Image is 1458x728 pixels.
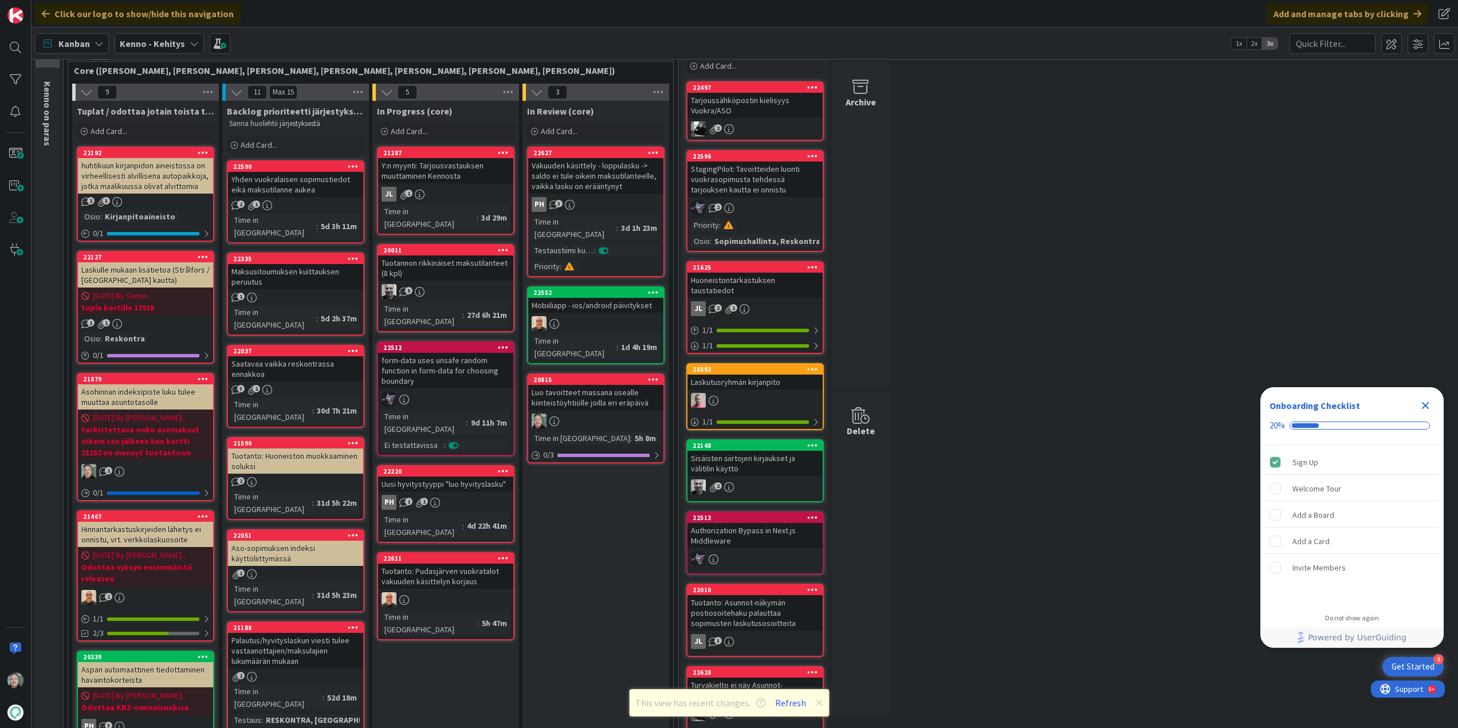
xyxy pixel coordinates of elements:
div: Onboarding Checklist [1270,399,1360,412]
div: 22513 [687,513,823,523]
div: Add a Board [1292,508,1334,522]
span: Support [24,2,52,15]
img: Visit kanbanzone.com [7,7,23,23]
span: [DATE] By [PERSON_NAME]... [93,412,187,424]
div: StagingPilot: Tavoitteiden luonti vuokrasopimusta tehdessä tarjouksen kautta ei onnistu [687,162,823,197]
div: 5d 2h 37m [318,312,360,325]
div: 22127Laskulle mukaan lisätietoa (Strålfors / [GEOGRAPHIC_DATA] kautta) [78,252,213,288]
div: 22220 [383,467,513,475]
span: : [312,404,314,417]
div: form-data uses unsafe random function in form-data for choosing boundary [378,353,513,388]
span: 2 [87,197,95,204]
div: 5h 8m [632,432,659,444]
div: JL [687,301,823,316]
div: Osio [691,235,710,247]
span: : [560,260,561,273]
div: 22627 [528,148,663,158]
span: 2 [714,203,722,211]
div: Sign Up [1292,455,1318,469]
div: 20% [1270,420,1285,431]
div: Time in [GEOGRAPHIC_DATA] [231,583,312,608]
div: Tuotanto: Pudasjärven vuokratalot vakuuden käsittelyn korjaus [378,564,513,589]
span: Kanban [58,37,90,50]
div: 1d 4h 19m [618,341,660,353]
div: PH [382,495,396,510]
span: 1 / 1 [93,613,104,625]
div: 22590 [228,162,363,172]
div: Checklist items [1260,445,1444,606]
span: : [594,244,596,257]
a: 20392Laskutusryhmän kirjanpitoHJ1/1 [686,363,824,430]
div: Time in [GEOGRAPHIC_DATA] [382,302,462,328]
div: 22192 [78,148,213,158]
div: Time in [GEOGRAPHIC_DATA] [382,410,466,435]
div: Footer [1260,627,1444,648]
a: 22497Tarjoussähköpostin kielisyys Vuokra/ASOKM [686,81,824,141]
div: JL [382,187,396,202]
div: 20339Aspan automaattinen tiedottaminen havaintokorteista [78,652,213,687]
div: Authorization Bypass in Next.js Middleware [687,523,823,548]
div: 22611Tuotanto: Pudasjärven vuokratalot vakuuden käsittelyn korjaus [378,553,513,589]
div: 30d 7h 21m [314,404,360,417]
div: 21467 [83,513,213,521]
div: 22611 [378,553,513,564]
img: MK [382,592,396,607]
span: 2 [714,124,722,132]
img: VP [81,464,96,479]
img: MK [532,316,547,331]
div: 20815 [528,375,663,385]
div: Tuotanto: Huoneiston muokkaaminen soluksi [228,448,363,474]
span: Add Card... [541,126,577,136]
div: 22220 [378,466,513,477]
div: LM [687,200,823,215]
div: Time in [GEOGRAPHIC_DATA] [532,215,616,241]
div: 4d 22h 41m [464,520,510,532]
div: Checklist Container [1260,387,1444,648]
div: 1/1 [687,339,823,353]
div: Time in [GEOGRAPHIC_DATA] [532,432,630,444]
span: 2 [237,200,245,208]
div: Laskulle mukaan lisätietoa (Strålfors / [GEOGRAPHIC_DATA] kautta) [78,262,213,288]
b: tupla kortille 17918 [81,302,210,313]
div: 22552 [533,289,663,297]
div: 20815Luo tavoitteet massana usealle kiinteistöyhtiölle joilla eri eräpäivä [528,375,663,410]
div: 21188 [228,623,363,633]
div: Add a Board is incomplete. [1265,502,1439,528]
a: 21287Y:n myynti: Tarjousvastauksen muuttaminen KennostaJLTime in [GEOGRAPHIC_DATA]:3d 29m [377,147,514,235]
div: 22512form-data uses unsafe random function in form-data for choosing boundary [378,343,513,388]
div: JH [378,284,513,299]
div: Time in [GEOGRAPHIC_DATA] [382,611,477,636]
span: 3 [555,200,563,207]
a: 22037Saatavaa vaikka reskontrassa ennakkoaTime in [GEOGRAPHIC_DATA]:30d 7h 21m [227,345,364,428]
div: 22010 [693,586,823,594]
div: Close Checklist [1416,396,1435,415]
span: 1 [237,569,245,577]
span: Add Card... [391,126,427,136]
div: 21287Y:n myynti: Tarjousvastauksen muuttaminen Kennosta [378,148,513,183]
a: 22596StagingPilot: Tavoitteiden luonti vuokrasopimusta tehdessä tarjouksen kautta ei onnistuLMPri... [686,150,824,252]
div: 21188Palautus/hyvityslaskun viesti tulee vastaanottajien/maksulajien lukumäärän mukaan [228,623,363,668]
div: 21625 [687,262,823,273]
a: 22192huhtikuun kirjanpidon aineistossa on virheellisesti alvillisena autopaikkoja, jotka maalikuu... [77,147,214,242]
div: VP [78,464,213,479]
div: 1/1 [687,323,823,337]
div: 21590Tuotanto: Huoneiston muokkaaminen soluksi [228,438,363,474]
div: HJ [687,393,823,408]
div: Luo tavoitteet massana usealle kiinteistöyhtiölle joilla eri eräpäivä [528,385,663,410]
span: 1 [253,200,260,208]
div: 21188 [233,624,363,632]
span: 1 [237,293,245,300]
div: 22010Tuotanto: Asunnot-näkymän postiosoitehaku palauttaa sopimusten laskutusosoitteita [687,585,823,631]
div: 0/3 [528,448,663,462]
div: Aso-sopimuksen indeksi käyttöliittymässä [228,541,363,566]
span: 1 / 1 [702,324,713,336]
span: 1 / 1 [702,416,713,428]
img: LM [691,552,706,566]
div: 20011 [378,245,513,255]
div: 0/1 [78,226,213,241]
div: 22037Saatavaa vaikka reskontrassa ennakkoa [228,346,363,381]
input: Quick Filter... [1290,33,1376,54]
span: : [312,589,314,601]
div: Time in [GEOGRAPHIC_DATA] [382,513,462,538]
a: 22051Aso-sopimuksen indeksi käyttöliittymässäTime in [GEOGRAPHIC_DATA]:31d 5h 23m [227,529,364,612]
